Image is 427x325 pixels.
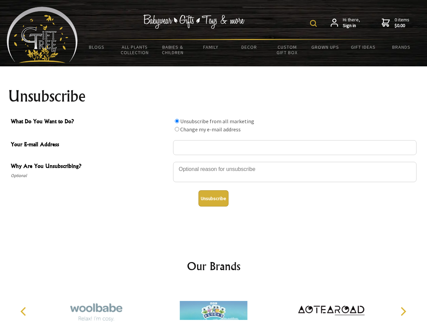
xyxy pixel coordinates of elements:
[11,172,170,180] span: Optional
[116,40,154,60] a: All Plants Collection
[78,40,116,54] a: BLOGS
[343,23,360,29] strong: Sign in
[331,17,360,29] a: Hi there,Sign in
[11,140,170,150] span: Your E-mail Address
[382,17,409,29] a: 0 items$0.00
[192,40,230,54] a: Family
[11,117,170,127] span: What Do You Want to Do?
[17,304,32,319] button: Previous
[382,40,421,54] a: Brands
[306,40,344,54] a: Grown Ups
[7,7,78,63] img: Babyware - Gifts - Toys and more...
[198,190,229,207] button: Unsubscribe
[154,40,192,60] a: Babies & Children
[8,88,419,104] h1: Unsubscribe
[343,17,360,29] span: Hi there,
[396,304,410,319] button: Next
[395,17,409,29] span: 0 items
[344,40,382,54] a: Gift Ideas
[175,119,179,123] input: What Do You Want to Do?
[180,126,241,133] label: Change my e-mail address
[230,40,268,54] a: Decor
[395,23,409,29] strong: $0.00
[143,15,245,29] img: Babywear - Gifts - Toys & more
[14,258,414,274] h2: Our Brands
[310,20,317,27] img: product search
[268,40,306,60] a: Custom Gift Box
[11,162,170,172] span: Why Are You Unsubscribing?
[173,162,417,182] textarea: Why Are You Unsubscribing?
[180,118,254,125] label: Unsubscribe from all marketing
[175,127,179,131] input: What Do You Want to Do?
[173,140,417,155] input: Your E-mail Address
